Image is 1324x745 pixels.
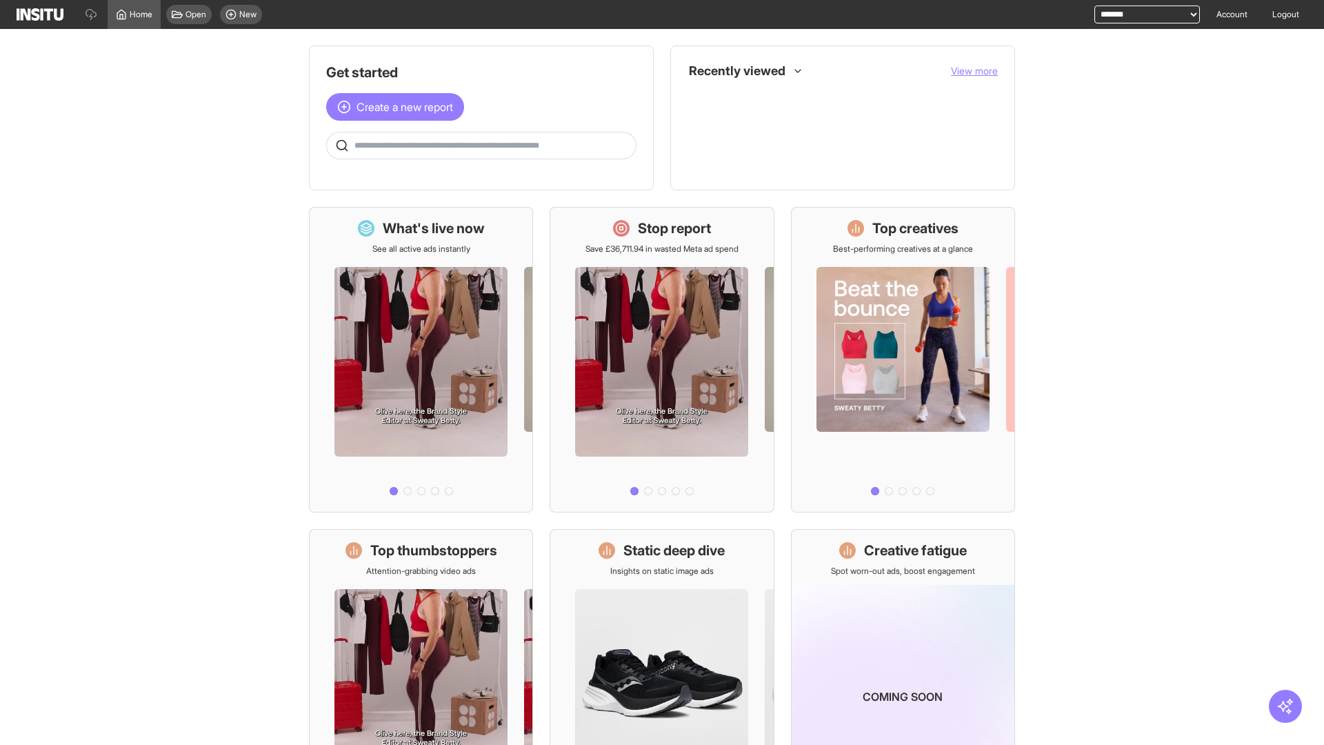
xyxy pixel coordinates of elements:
[623,541,725,560] h1: Static deep dive
[372,244,470,255] p: See all active ads instantly
[357,99,453,115] span: Create a new report
[383,219,485,238] h1: What's live now
[130,9,152,20] span: Home
[326,93,464,121] button: Create a new report
[370,541,497,560] h1: Top thumbstoppers
[366,566,476,577] p: Attention-grabbing video ads
[17,8,63,21] img: Logo
[951,65,998,77] span: View more
[610,566,714,577] p: Insights on static image ads
[585,244,739,255] p: Save £36,711.94 in wasted Meta ad spend
[239,9,257,20] span: New
[185,9,206,20] span: Open
[872,219,959,238] h1: Top creatives
[550,207,774,513] a: Stop reportSave £36,711.94 in wasted Meta ad spend
[951,64,998,78] button: View more
[638,219,711,238] h1: Stop report
[833,244,973,255] p: Best-performing creatives at a glance
[309,207,533,513] a: What's live nowSee all active ads instantly
[326,63,636,82] h1: Get started
[791,207,1015,513] a: Top creativesBest-performing creatives at a glance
